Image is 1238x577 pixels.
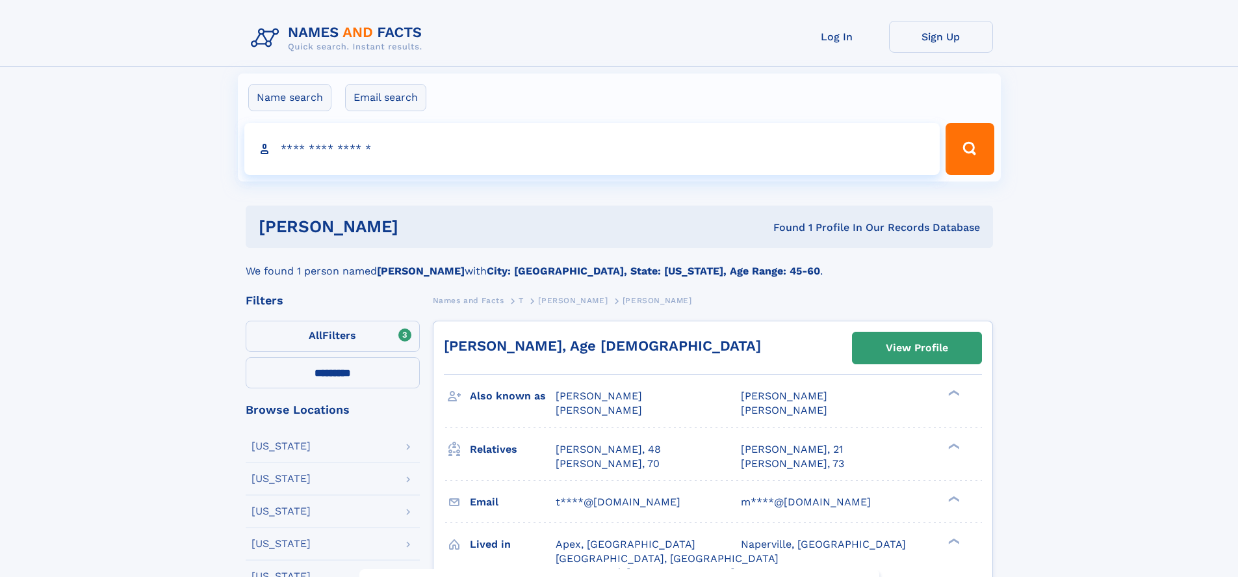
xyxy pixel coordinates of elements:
span: Naperville, [GEOGRAPHIC_DATA] [741,538,906,550]
span: [PERSON_NAME] [556,390,642,402]
b: [PERSON_NAME] [377,265,465,277]
h3: Relatives [470,438,556,461]
a: View Profile [853,332,981,364]
label: Name search [248,84,331,111]
a: [PERSON_NAME], 73 [741,457,844,471]
span: [PERSON_NAME] [623,296,692,305]
span: [PERSON_NAME] [741,390,827,402]
span: [GEOGRAPHIC_DATA], [GEOGRAPHIC_DATA] [556,552,779,565]
div: ❯ [945,442,961,450]
span: All [309,329,322,342]
div: ❯ [945,389,961,397]
a: [PERSON_NAME] [538,292,608,308]
a: Log In [785,21,889,53]
span: [PERSON_NAME] [538,296,608,305]
div: We found 1 person named with . [246,248,993,279]
div: [US_STATE] [251,539,311,549]
div: View Profile [886,333,948,363]
div: [US_STATE] [251,474,311,484]
img: Logo Names and Facts [246,21,433,56]
a: [PERSON_NAME], 48 [556,442,661,457]
input: search input [244,123,940,175]
span: T [519,296,524,305]
label: Filters [246,321,420,352]
h3: Lived in [470,533,556,556]
a: [PERSON_NAME], 70 [556,457,660,471]
span: [PERSON_NAME] [741,404,827,416]
a: [PERSON_NAME], Age [DEMOGRAPHIC_DATA] [444,338,761,354]
div: [US_STATE] [251,506,311,517]
span: [PERSON_NAME] [556,404,642,416]
a: [PERSON_NAME], 21 [741,442,843,457]
div: ❯ [945,494,961,503]
a: Names and Facts [433,292,504,308]
div: Found 1 Profile In Our Records Database [586,221,980,235]
div: Browse Locations [246,404,420,416]
h3: Also known as [470,385,556,407]
div: Filters [246,295,420,306]
div: ❯ [945,537,961,545]
b: City: [GEOGRAPHIC_DATA], State: [US_STATE], Age Range: 45-60 [487,265,820,277]
a: T [519,292,524,308]
button: Search Button [946,123,994,175]
a: Sign Up [889,21,993,53]
div: [US_STATE] [251,441,311,451]
h3: Email [470,491,556,513]
span: Apex, [GEOGRAPHIC_DATA] [556,538,695,550]
h1: [PERSON_NAME] [259,219,586,235]
label: Email search [345,84,426,111]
